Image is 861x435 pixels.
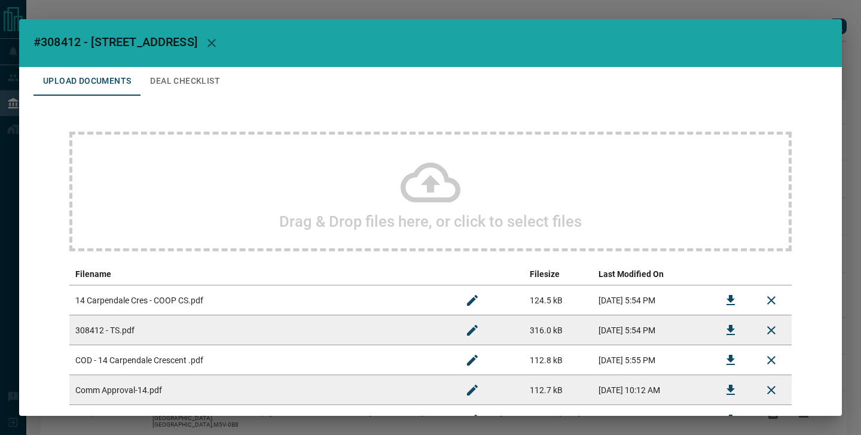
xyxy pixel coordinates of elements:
td: COD - 14 Carpendale Crescent .pdf [69,345,452,375]
td: [DATE] 10:12 AM [593,405,710,435]
button: Download [716,286,745,315]
th: delete file action column [751,263,792,285]
button: Download [716,346,745,375]
th: Filesize [524,263,593,285]
button: Remove File [757,376,786,404]
td: 124.5 kB [524,285,593,315]
button: Deal Checklist [141,67,230,96]
button: Remove File [757,286,786,315]
button: Rename [458,406,487,434]
button: Download [716,376,745,404]
button: Rename [458,346,487,375]
button: Download [716,316,745,345]
td: 308412 - TS.pdf [69,315,452,345]
td: 112.8 kB [524,345,593,375]
td: Comm Approval-14.pdf [69,375,452,405]
th: edit column [452,263,524,285]
button: Remove File [757,406,786,434]
th: Last Modified On [593,263,710,285]
td: [DATE] 5:55 PM [593,345,710,375]
th: download action column [710,263,751,285]
button: Rename [458,376,487,404]
td: [DATE] 5:54 PM [593,315,710,345]
td: 112.7 kB [524,375,593,405]
td: [DATE] 10:12 AM [593,375,710,405]
button: Remove File [757,346,786,375]
h2: Drag & Drop files here, or click to select files [279,212,582,230]
div: Drag & Drop files here, or click to select files [69,132,792,251]
td: 14 Carpendale Cres - COOP CS.pdf [69,285,452,315]
td: 4.2 MB [524,405,593,435]
span: #308412 - [STREET_ADDRESS] [33,35,197,49]
button: Rename [458,316,487,345]
button: Remove File [757,316,786,345]
td: [DATE] 5:54 PM [593,285,710,315]
button: Rename [458,286,487,315]
td: Data Sheet-62.pdf [69,405,452,435]
button: Upload Documents [33,67,141,96]
th: Filename [69,263,452,285]
td: 316.0 kB [524,315,593,345]
button: Download [716,406,745,434]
